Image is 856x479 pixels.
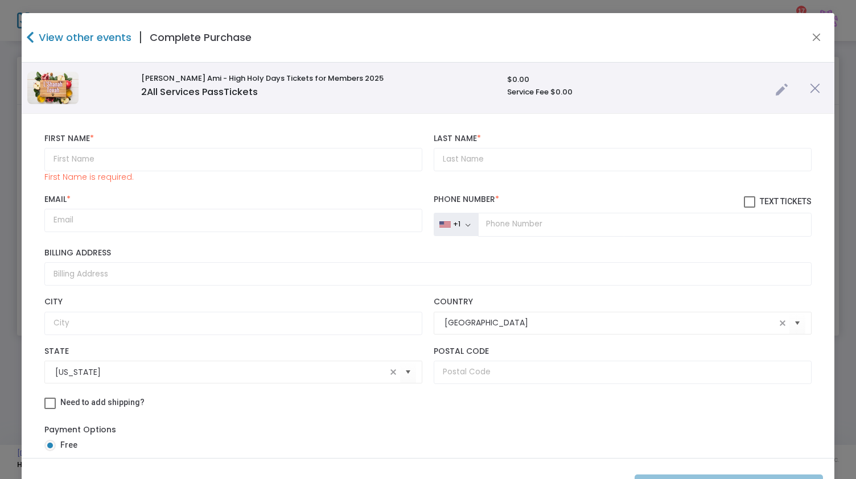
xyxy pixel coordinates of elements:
[434,297,812,307] label: Country
[776,316,789,330] span: clear
[434,361,812,384] input: Postal Code
[44,148,423,171] input: First Name
[150,30,252,45] h4: Complete Purchase
[44,171,134,183] p: First Name is required.
[55,366,387,378] input: Select State
[810,83,820,93] img: cross.png
[760,197,812,206] span: Text Tickets
[141,74,496,83] h6: [PERSON_NAME] Ami - High Holy Days Tickets for Members 2025
[44,262,812,286] input: Billing Address
[44,424,116,436] label: Payment Options
[434,213,479,237] button: +1
[434,148,812,171] input: Last Name
[453,220,460,229] div: +1
[44,346,423,357] label: State
[789,312,805,335] button: Select
[60,398,145,407] span: Need to add shipping?
[56,439,77,451] span: Free
[131,27,150,48] span: |
[44,195,423,205] label: Email
[141,85,147,98] span: 2
[809,30,824,45] button: Close
[507,75,764,84] h6: $0.00
[445,317,776,329] input: Select Country
[224,85,258,98] span: Tickets
[507,88,764,97] h6: Service Fee $0.00
[44,248,812,258] label: Billing Address
[434,346,812,357] label: Postal Code
[386,365,400,379] span: clear
[44,209,423,232] input: Email
[44,134,423,144] label: First Name
[434,195,812,208] label: Phone Number
[478,213,812,237] input: Phone Number
[434,134,812,144] label: Last Name
[141,85,258,98] span: All Services Pass
[36,30,131,45] h4: View other events
[400,361,416,384] button: Select
[44,297,423,307] label: City
[44,312,423,335] input: City
[27,72,79,104] img: 638931261421270355638899157152373885RoshHashanah1.png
